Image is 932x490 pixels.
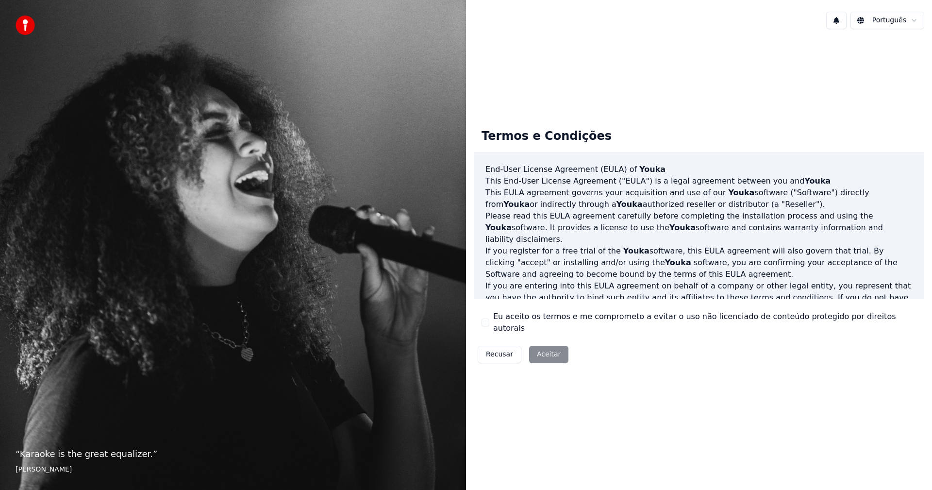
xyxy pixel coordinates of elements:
[503,200,530,209] span: Youka
[485,245,913,280] p: If you register for a free trial of the software, this EULA agreement will also govern that trial...
[616,200,643,209] span: Youka
[478,346,521,363] button: Recusar
[16,16,35,35] img: youka
[669,223,696,232] span: Youka
[493,311,916,334] label: Eu aceito os termos e me comprometo a evitar o uso não licenciado de conteúdo protegido por direi...
[485,175,913,187] p: This End-User License Agreement ("EULA") is a legal agreement between you and
[485,223,512,232] span: Youka
[485,280,913,327] p: If you are entering into this EULA agreement on behalf of a company or other legal entity, you re...
[804,176,831,186] span: Youka
[16,465,450,474] footer: [PERSON_NAME]
[485,164,913,175] h3: End-User License Agreement (EULA) of
[623,246,649,255] span: Youka
[728,188,754,197] span: Youka
[16,447,450,461] p: “ Karaoke is the great equalizer. ”
[665,258,691,267] span: Youka
[639,165,666,174] span: Youka
[485,210,913,245] p: Please read this EULA agreement carefully before completing the installation process and using th...
[485,187,913,210] p: This EULA agreement governs your acquisition and use of our software ("Software") directly from o...
[474,121,619,152] div: Termos e Condições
